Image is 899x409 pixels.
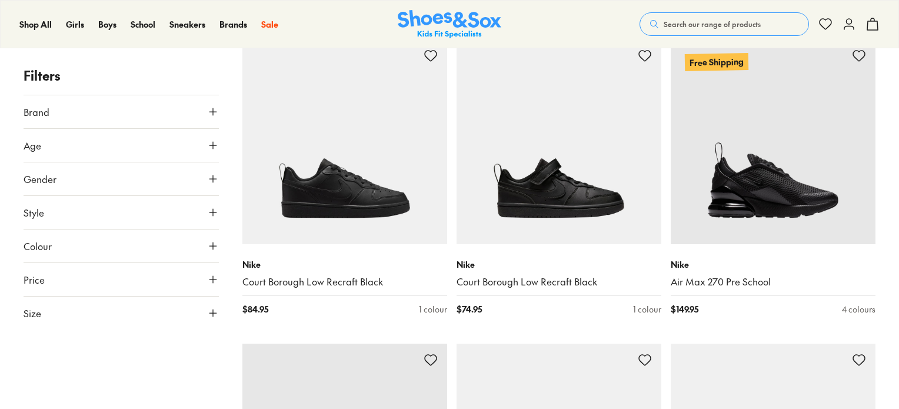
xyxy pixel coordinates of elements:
span: Colour [24,239,52,253]
span: Sale [261,18,278,30]
span: Shop All [19,18,52,30]
button: Price [24,263,219,296]
span: Gender [24,172,56,186]
span: Search our range of products [664,19,761,29]
button: Style [24,196,219,229]
button: Gender [24,162,219,195]
a: Sale [261,18,278,31]
span: Style [24,205,44,220]
span: Girls [66,18,84,30]
button: Size [24,297,219,330]
button: Age [24,129,219,162]
a: Shop All [19,18,52,31]
p: Free Shipping [685,53,748,71]
a: Air Max 270 Pre School [671,275,875,288]
button: Search our range of products [640,12,809,36]
a: Boys [98,18,116,31]
a: Shoes & Sox [398,10,501,39]
span: Price [24,272,45,287]
a: Girls [66,18,84,31]
a: School [131,18,155,31]
button: Brand [24,95,219,128]
div: 1 colour [633,303,661,315]
button: Colour [24,230,219,262]
div: 1 colour [419,303,447,315]
a: Sneakers [169,18,205,31]
p: Nike [457,258,661,271]
a: Court Borough Low Recraft Black [242,275,447,288]
span: $ 74.95 [457,303,482,315]
span: Brands [219,18,247,30]
span: $ 84.95 [242,303,268,315]
span: Sneakers [169,18,205,30]
a: Court Borough Low Recraft Black [457,275,661,288]
iframe: Gorgias live chat messenger [12,330,59,374]
span: Size [24,306,41,320]
div: 4 colours [842,303,875,315]
a: Brands [219,18,247,31]
p: Nike [242,258,447,271]
img: SNS_Logo_Responsive.svg [398,10,501,39]
span: School [131,18,155,30]
span: Brand [24,105,49,119]
span: Boys [98,18,116,30]
a: Free Shipping [671,39,875,244]
span: Age [24,138,41,152]
span: $ 149.95 [671,303,698,315]
p: Filters [24,66,219,85]
p: Nike [671,258,875,271]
